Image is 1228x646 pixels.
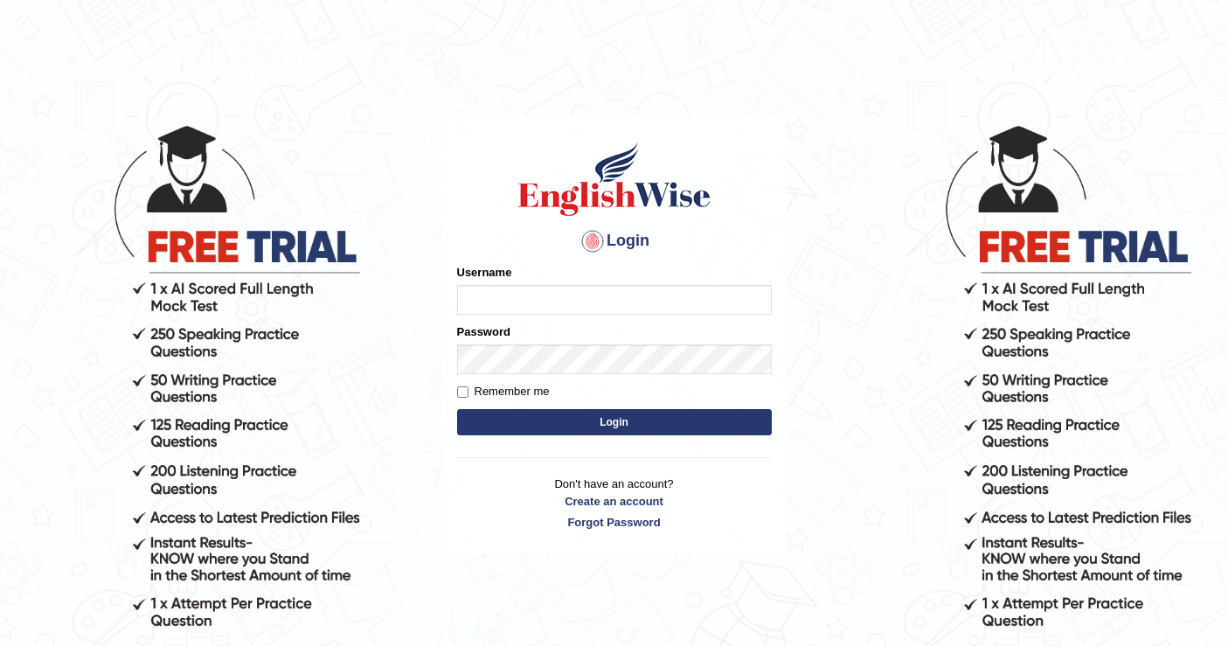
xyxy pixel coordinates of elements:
input: Remember me [457,386,468,398]
label: Username [457,264,512,281]
button: Login [457,409,772,435]
p: Don't have an account? [457,476,772,530]
h4: Login [457,227,772,255]
a: Create an account [457,493,772,510]
img: Logo of English Wise sign in for intelligent practice with AI [515,140,714,219]
a: Forgot Password [457,514,772,531]
label: Password [457,323,510,340]
label: Remember me [457,383,550,400]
